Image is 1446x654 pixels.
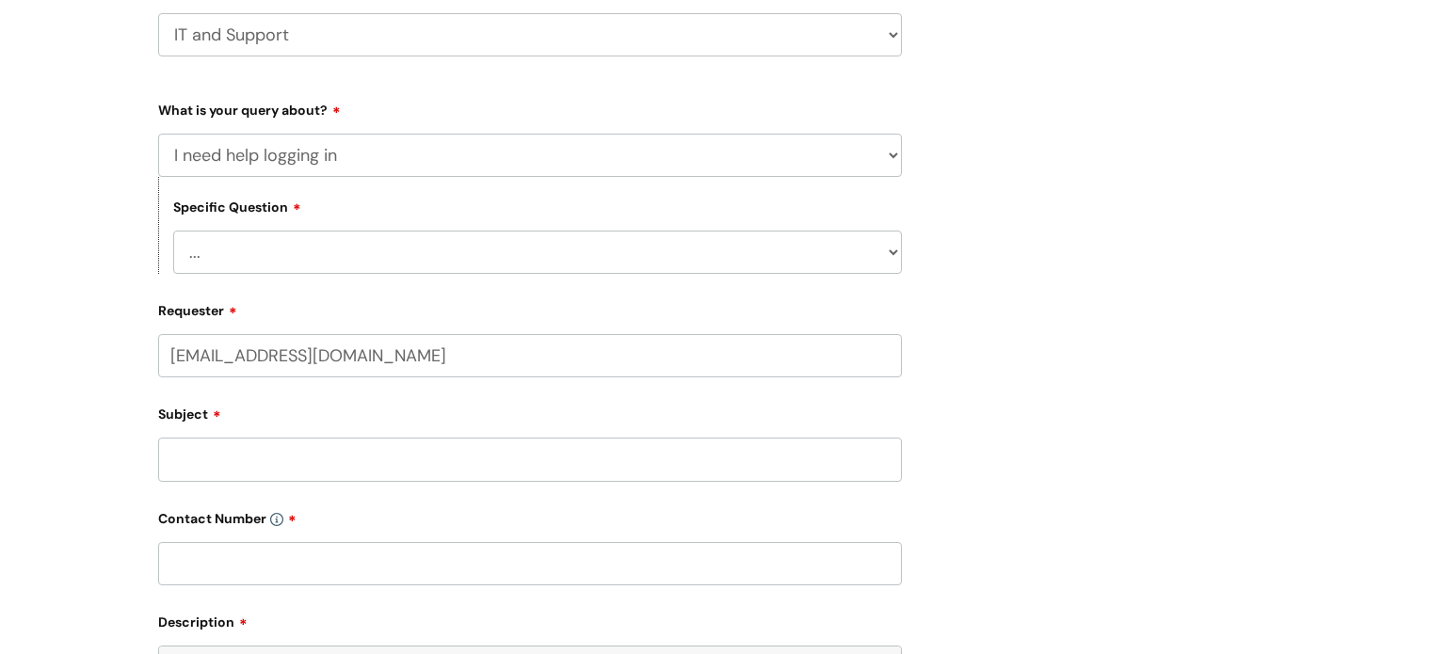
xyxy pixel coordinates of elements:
[158,96,902,119] label: What is your query about?
[158,504,902,527] label: Contact Number
[158,334,902,377] input: Email
[173,197,301,215] label: Specific Question
[158,400,902,423] label: Subject
[158,608,902,630] label: Description
[270,513,283,526] img: info-icon.svg
[158,296,902,319] label: Requester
